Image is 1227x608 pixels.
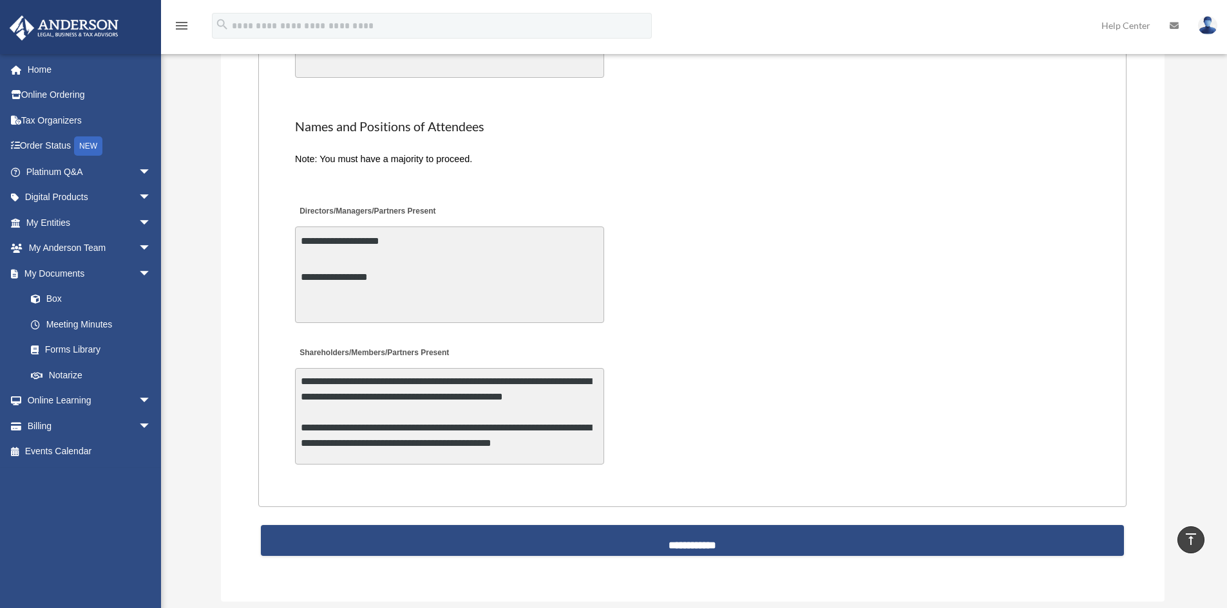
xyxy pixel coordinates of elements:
[295,345,452,362] label: Shareholders/Members/Partners Present
[174,18,189,33] i: menu
[138,235,164,262] span: arrow_drop_down
[9,82,171,108] a: Online Ordering
[9,185,171,210] a: Digital Productsarrow_drop_down
[138,261,164,287] span: arrow_drop_down
[9,210,171,235] a: My Entitiesarrow_drop_down
[295,118,1090,136] h2: Names and Positions of Attendees
[174,23,189,33] a: menu
[1177,526,1204,553] a: vertical_align_top
[138,388,164,414] span: arrow_drop_down
[9,439,171,465] a: Events Calendar
[138,210,164,236] span: arrow_drop_down
[138,413,164,439] span: arrow_drop_down
[74,136,102,156] div: NEW
[295,203,439,221] label: Directors/Managers/Partners Present
[138,185,164,211] span: arrow_drop_down
[9,413,171,439] a: Billingarrow_drop_down
[9,235,171,261] a: My Anderson Teamarrow_drop_down
[18,286,171,312] a: Box
[6,15,122,41] img: Anderson Advisors Platinum Portal
[18,362,171,388] a: Notarize
[18,311,164,337] a: Meeting Minutes
[1198,16,1217,35] img: User Pic
[1183,531,1199,547] i: vertical_align_top
[9,133,171,160] a: Order StatusNEW
[18,337,171,363] a: Forms Library
[9,261,171,286] a: My Documentsarrow_drop_down
[9,388,171,414] a: Online Learningarrow_drop_down
[9,159,171,185] a: Platinum Q&Aarrow_drop_down
[9,107,171,133] a: Tax Organizers
[295,154,472,164] span: Note: You must have a majority to proceed.
[215,17,229,32] i: search
[138,159,164,185] span: arrow_drop_down
[9,57,171,82] a: Home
